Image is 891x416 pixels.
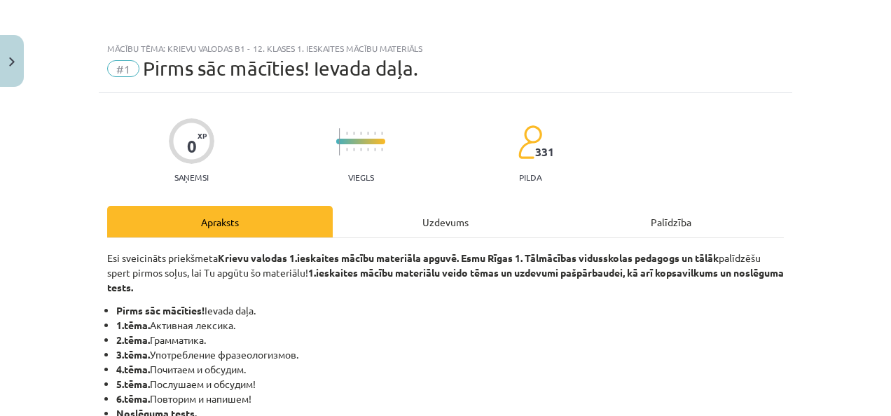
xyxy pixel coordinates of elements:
li: Почитаем и обсудим. [116,362,784,377]
img: icon-short-line-57e1e144782c952c97e751825c79c345078a6d821885a25fce030b3d8c18986b.svg [353,148,354,151]
img: icon-short-line-57e1e144782c952c97e751825c79c345078a6d821885a25fce030b3d8c18986b.svg [346,132,347,135]
li: Ievada daļa. [116,303,784,318]
b: 3.tēma. [116,348,150,361]
img: icon-close-lesson-0947bae3869378f0d4975bcd49f059093ad1ed9edebbc8119c70593378902aed.svg [9,57,15,67]
img: students-c634bb4e5e11cddfef0936a35e636f08e4e9abd3cc4e673bd6f9a4125e45ecb1.svg [518,125,542,160]
img: icon-short-line-57e1e144782c952c97e751825c79c345078a6d821885a25fce030b3d8c18986b.svg [367,132,368,135]
span: XP [198,132,207,139]
b: 2.tēma. [116,333,150,346]
b: 4.tēma. [116,363,150,375]
img: icon-short-line-57e1e144782c952c97e751825c79c345078a6d821885a25fce030b3d8c18986b.svg [367,148,368,151]
li: Повторим и напишем! [116,391,784,406]
li: Грамматика. [116,333,784,347]
p: pilda [519,172,541,182]
span: 331 [535,146,554,158]
li: Активная лексика. [116,318,784,333]
li: Послушаем и обсудим! [116,377,784,391]
strong: 1.ieskaites mācību materiālu veido tēmas un uzdevumi pašpārbaudei, kā arī kopsavilkums un noslēgu... [107,266,784,293]
span: Pirms sāc mācīties! Ievada daļa. [143,57,418,80]
b: 1.tēma. [116,319,150,331]
span: #1 [107,60,139,77]
img: icon-short-line-57e1e144782c952c97e751825c79c345078a6d821885a25fce030b3d8c18986b.svg [374,132,375,135]
img: icon-short-line-57e1e144782c952c97e751825c79c345078a6d821885a25fce030b3d8c18986b.svg [374,148,375,151]
p: Saņemsi [169,172,214,182]
div: Apraksts [107,206,333,237]
img: icon-short-line-57e1e144782c952c97e751825c79c345078a6d821885a25fce030b3d8c18986b.svg [381,148,382,151]
div: Uzdevums [333,206,558,237]
img: icon-short-line-57e1e144782c952c97e751825c79c345078a6d821885a25fce030b3d8c18986b.svg [353,132,354,135]
img: icon-short-line-57e1e144782c952c97e751825c79c345078a6d821885a25fce030b3d8c18986b.svg [346,148,347,151]
b: 6.tēma. [116,392,150,405]
img: icon-long-line-d9ea69661e0d244f92f715978eff75569469978d946b2353a9bb055b3ed8787d.svg [339,128,340,155]
p: Esi sveicināts priekšmeta palīdzēšu spert pirmos soļus, lai Tu apgūtu šo materiālu! [107,251,784,295]
div: 0 [187,137,197,156]
li: Употребление фразеологизмов. [116,347,784,362]
div: Mācību tēma: Krievu valodas b1 - 12. klases 1. ieskaites mācību materiāls [107,43,784,53]
img: icon-short-line-57e1e144782c952c97e751825c79c345078a6d821885a25fce030b3d8c18986b.svg [381,132,382,135]
div: Palīdzība [558,206,784,237]
b: Pirms sāc mācīties! [116,304,205,317]
b: 5.tēma. [116,377,150,390]
img: icon-short-line-57e1e144782c952c97e751825c79c345078a6d821885a25fce030b3d8c18986b.svg [360,148,361,151]
p: Viegls [348,172,374,182]
strong: Krievu valodas 1.ieskaites mācību materiāla apguvē. Esmu Rīgas 1. Tālmācības vidusskolas pedagogs... [218,251,719,264]
img: icon-short-line-57e1e144782c952c97e751825c79c345078a6d821885a25fce030b3d8c18986b.svg [360,132,361,135]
